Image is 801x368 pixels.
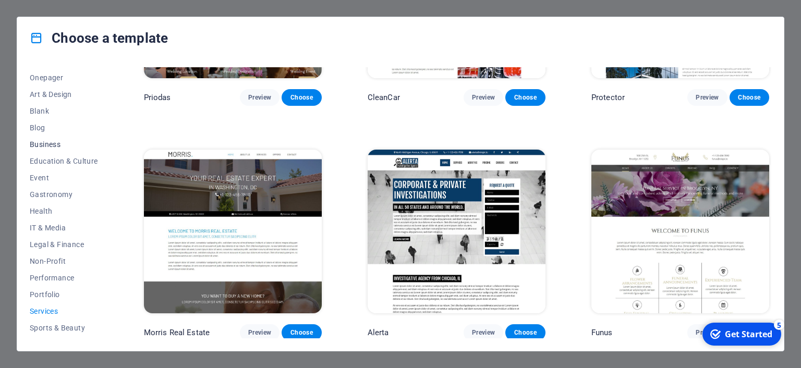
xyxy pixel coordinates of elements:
[30,236,98,253] button: Legal & Finance
[30,257,98,265] span: Non-Profit
[30,286,98,303] button: Portfolio
[591,150,769,313] img: Funus
[472,93,495,102] span: Preview
[240,89,280,106] button: Preview
[730,89,769,106] button: Choose
[30,269,98,286] button: Performance
[30,240,98,249] span: Legal & Finance
[30,274,98,282] span: Performance
[30,190,98,199] span: Gastronomy
[30,69,98,86] button: Onepager
[248,328,271,337] span: Preview
[368,327,389,338] p: Alerta
[30,324,98,332] span: Sports & Beauty
[464,324,503,341] button: Preview
[30,203,98,219] button: Health
[30,253,98,269] button: Non-Profit
[30,153,98,169] button: Education & Culture
[514,93,537,102] span: Choose
[591,92,625,103] p: Protector
[687,324,727,341] button: Preview
[6,4,84,27] div: Get Started 5 items remaining, 0% complete
[738,93,761,102] span: Choose
[30,140,98,149] span: Business
[30,186,98,203] button: Gastronomy
[30,119,98,136] button: Blog
[505,324,545,341] button: Choose
[696,93,719,102] span: Preview
[30,207,98,215] span: Health
[30,90,98,99] span: Art & Design
[30,86,98,103] button: Art & Design
[290,328,313,337] span: Choose
[368,150,545,313] img: Alerta
[30,30,168,46] h4: Choose a template
[28,10,76,21] div: Get Started
[282,324,321,341] button: Choose
[30,157,98,165] span: Education & Culture
[464,89,503,106] button: Preview
[30,219,98,236] button: IT & Media
[696,328,719,337] span: Preview
[591,327,613,338] p: Funus
[30,303,98,320] button: Services
[248,93,271,102] span: Preview
[30,107,98,115] span: Blank
[30,307,98,315] span: Services
[30,124,98,132] span: Blog
[77,1,88,11] div: 5
[240,324,280,341] button: Preview
[505,89,545,106] button: Choose
[30,290,98,299] span: Portfolio
[144,327,210,338] p: Morris Real Estate
[687,89,727,106] button: Preview
[514,328,537,337] span: Choose
[472,328,495,337] span: Preview
[30,103,98,119] button: Blank
[144,92,171,103] p: Priodas
[144,150,322,313] img: Morris Real Estate
[290,93,313,102] span: Choose
[30,169,98,186] button: Event
[30,174,98,182] span: Event
[30,224,98,232] span: IT & Media
[30,73,98,82] span: Onepager
[30,320,98,336] button: Sports & Beauty
[282,89,321,106] button: Choose
[368,92,400,103] p: CleanCar
[30,136,98,153] button: Business
[30,336,98,353] button: Trades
